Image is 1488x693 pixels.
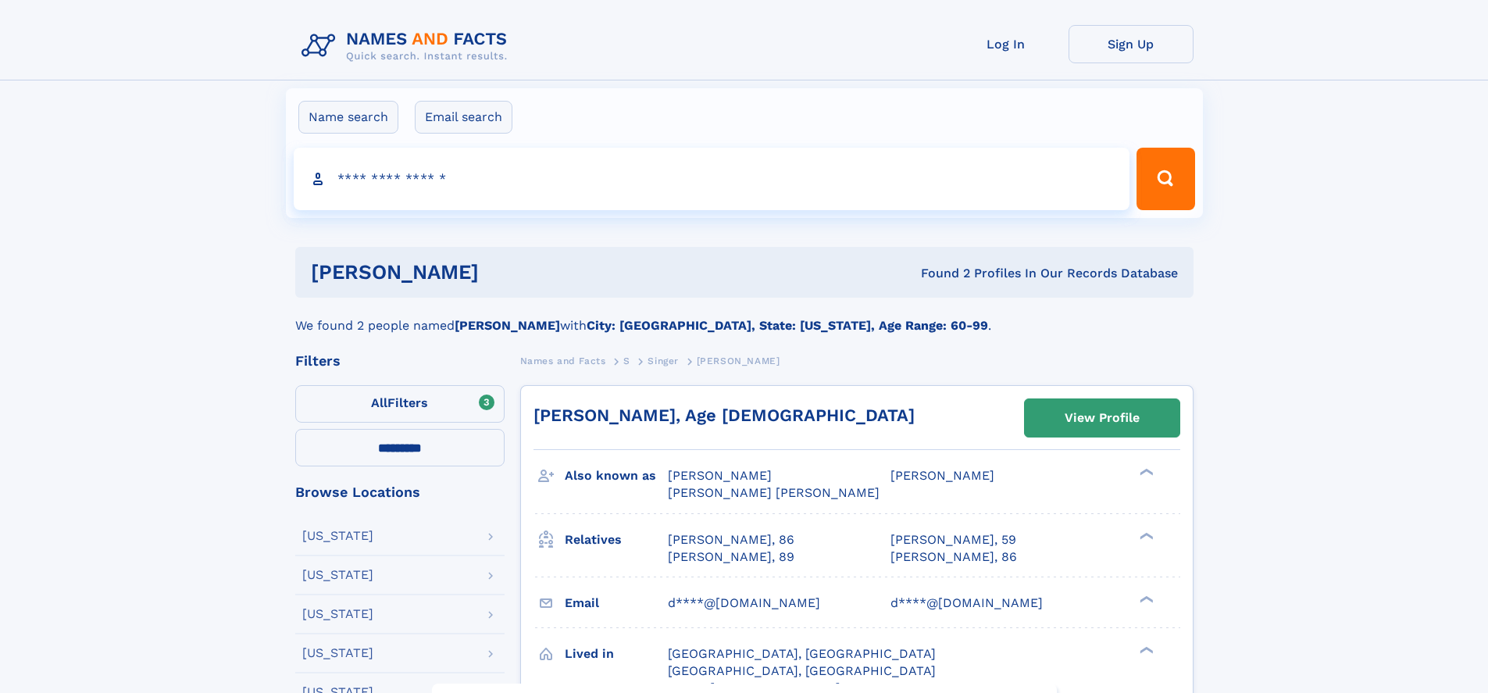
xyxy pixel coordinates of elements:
[295,25,520,67] img: Logo Names and Facts
[668,531,794,548] a: [PERSON_NAME], 86
[1069,25,1194,63] a: Sign Up
[295,385,505,423] label: Filters
[697,355,780,366] span: [PERSON_NAME]
[565,590,668,616] h3: Email
[944,25,1069,63] a: Log In
[295,298,1194,335] div: We found 2 people named with .
[700,265,1178,282] div: Found 2 Profiles In Our Records Database
[648,355,679,366] span: Singer
[415,101,512,134] label: Email search
[371,395,387,410] span: All
[455,318,560,333] b: [PERSON_NAME]
[302,647,373,659] div: [US_STATE]
[565,641,668,667] h3: Lived in
[520,351,606,370] a: Names and Facts
[623,351,630,370] a: S
[295,354,505,368] div: Filters
[1025,399,1179,437] a: View Profile
[1136,467,1154,477] div: ❯
[890,468,994,483] span: [PERSON_NAME]
[623,355,630,366] span: S
[1136,530,1154,541] div: ❯
[302,530,373,542] div: [US_STATE]
[1136,594,1154,604] div: ❯
[890,548,1017,566] a: [PERSON_NAME], 86
[1065,400,1140,436] div: View Profile
[648,351,679,370] a: Singer
[1136,645,1154,655] div: ❯
[587,318,988,333] b: City: [GEOGRAPHIC_DATA], State: [US_STATE], Age Range: 60-99
[668,663,936,678] span: [GEOGRAPHIC_DATA], [GEOGRAPHIC_DATA]
[302,608,373,620] div: [US_STATE]
[1137,148,1194,210] button: Search Button
[533,405,915,425] a: [PERSON_NAME], Age [DEMOGRAPHIC_DATA]
[298,101,398,134] label: Name search
[668,646,936,661] span: [GEOGRAPHIC_DATA], [GEOGRAPHIC_DATA]
[668,485,880,500] span: [PERSON_NAME] [PERSON_NAME]
[295,485,505,499] div: Browse Locations
[302,569,373,581] div: [US_STATE]
[668,468,772,483] span: [PERSON_NAME]
[668,548,794,566] a: [PERSON_NAME], 89
[565,463,668,489] h3: Also known as
[890,531,1016,548] a: [PERSON_NAME], 59
[311,263,700,282] h1: [PERSON_NAME]
[294,148,1130,210] input: search input
[565,527,668,553] h3: Relatives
